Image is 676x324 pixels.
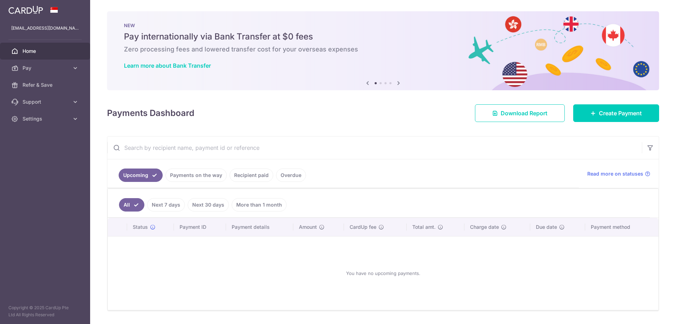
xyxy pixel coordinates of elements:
span: Download Report [501,109,547,117]
th: Payment ID [174,218,226,236]
h6: Zero processing fees and lowered transfer cost for your overseas expenses [124,45,642,54]
h4: Payments Dashboard [107,107,194,120]
span: CardUp fee [350,224,376,231]
img: CardUp [8,6,43,14]
a: Next 7 days [147,198,185,212]
a: Learn more about Bank Transfer [124,62,211,69]
a: Read more on statuses [587,170,650,177]
span: Create Payment [599,109,642,117]
span: Settings [23,115,69,122]
span: Due date [536,224,557,231]
h5: Pay internationally via Bank Transfer at $0 fees [124,31,642,42]
span: Home [23,48,69,55]
div: You have no upcoming payments. [116,242,650,304]
a: Payments on the way [165,169,227,182]
a: Upcoming [119,169,163,182]
span: Status [133,224,148,231]
a: More than 1 month [232,198,287,212]
a: All [119,198,144,212]
img: Bank transfer banner [107,11,659,90]
span: Charge date [470,224,499,231]
p: [EMAIL_ADDRESS][DOMAIN_NAME] [11,25,79,32]
p: NEW [124,23,642,28]
th: Payment method [585,218,658,236]
th: Payment details [226,218,294,236]
span: Pay [23,65,69,72]
span: Total amt. [412,224,436,231]
input: Search by recipient name, payment id or reference [107,136,642,159]
a: Recipient paid [230,169,273,182]
span: Refer & Save [23,81,69,88]
a: Next 30 days [188,198,229,212]
span: Support [23,98,69,105]
a: Create Payment [573,104,659,122]
span: Amount [299,224,317,231]
a: Download Report [475,104,565,122]
span: Read more on statuses [587,170,643,177]
a: Overdue [276,169,306,182]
